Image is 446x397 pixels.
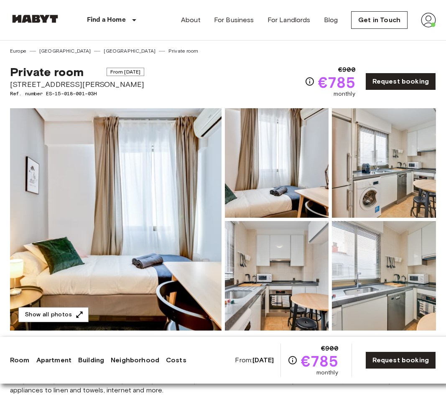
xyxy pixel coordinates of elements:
a: For Business [214,15,254,25]
a: Private room [168,47,198,55]
img: Picture of unit ES-15-018-001-03H [225,108,329,218]
a: [GEOGRAPHIC_DATA] [39,47,91,55]
span: Private room [10,65,84,79]
svg: Check cost overview for full price breakdown. Please note that discounts apply to new joiners onl... [288,355,298,365]
img: Picture of unit ES-15-018-001-03H [332,108,436,218]
img: Habyt [10,15,60,23]
a: Costs [166,355,186,365]
span: €785 [318,75,355,90]
a: Request booking [365,351,436,369]
a: For Landlords [268,15,311,25]
span: From [DATE] [107,68,145,76]
a: Blog [324,15,338,25]
a: Apartment [36,355,71,365]
span: €900 [321,344,338,354]
span: monthly [334,90,355,98]
a: Europe [10,47,26,55]
a: Request booking [365,73,436,90]
span: €900 [338,65,355,75]
span: Ref. number ES-15-018-001-03H [10,90,144,97]
a: Neighborhood [111,355,159,365]
button: Show all photos [18,307,89,323]
span: monthly [316,369,338,377]
b: [DATE] [252,356,274,364]
img: Marketing picture of unit ES-15-018-001-03H [10,108,222,331]
svg: Check cost overview for full price breakdown. Please note that discounts apply to new joiners onl... [305,76,315,87]
img: Picture of unit ES-15-018-001-03H [225,221,329,331]
img: avatar [421,13,436,28]
span: From: [235,356,274,365]
a: Get in Touch [351,11,408,29]
a: About [181,15,201,25]
span: €785 [301,354,338,369]
span: Cozy room in [GEOGRAPHIC_DATA] in a newly renovated apartment. The room has all that you need to ... [10,377,436,395]
p: Find a Home [87,15,126,25]
img: Picture of unit ES-15-018-001-03H [332,221,436,331]
a: [GEOGRAPHIC_DATA] [104,47,155,55]
a: Room [10,355,30,365]
a: Building [78,355,104,365]
span: [STREET_ADDRESS][PERSON_NAME] [10,79,144,90]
